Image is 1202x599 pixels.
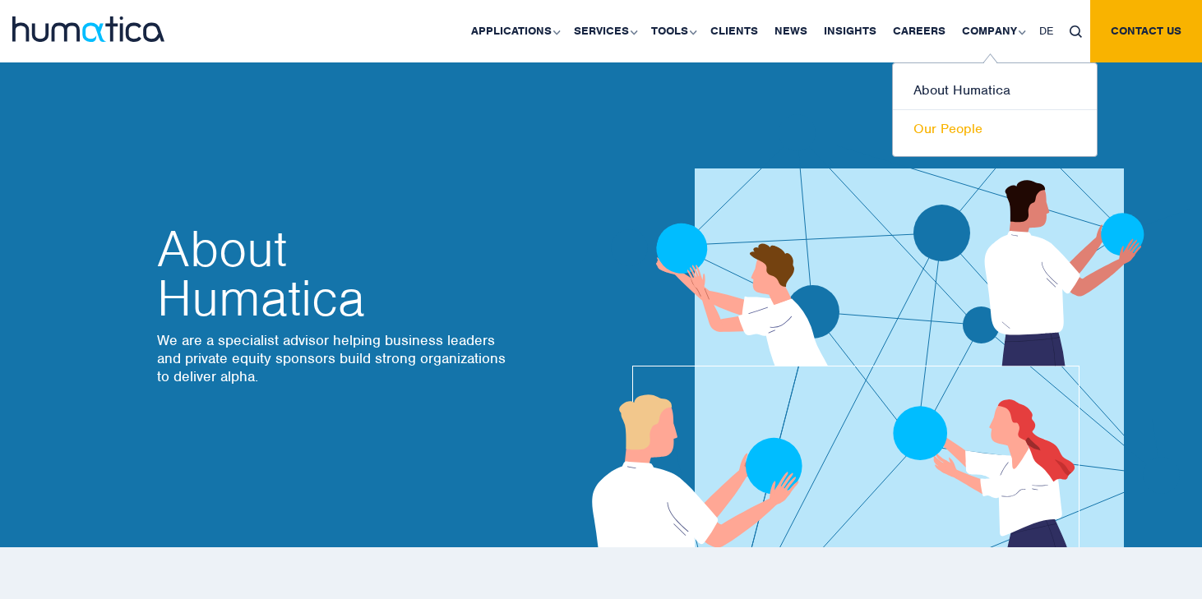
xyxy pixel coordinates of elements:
p: We are a specialist advisor helping business leaders and private equity sponsors build strong org... [157,331,511,385]
img: search_icon [1070,25,1082,38]
span: DE [1039,24,1053,38]
a: Our People [893,110,1097,148]
h2: Humatica [157,224,511,323]
img: about_banner1 [543,73,1190,547]
a: About Humatica [893,71,1097,110]
span: About [157,224,511,274]
img: logo [12,16,164,42]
